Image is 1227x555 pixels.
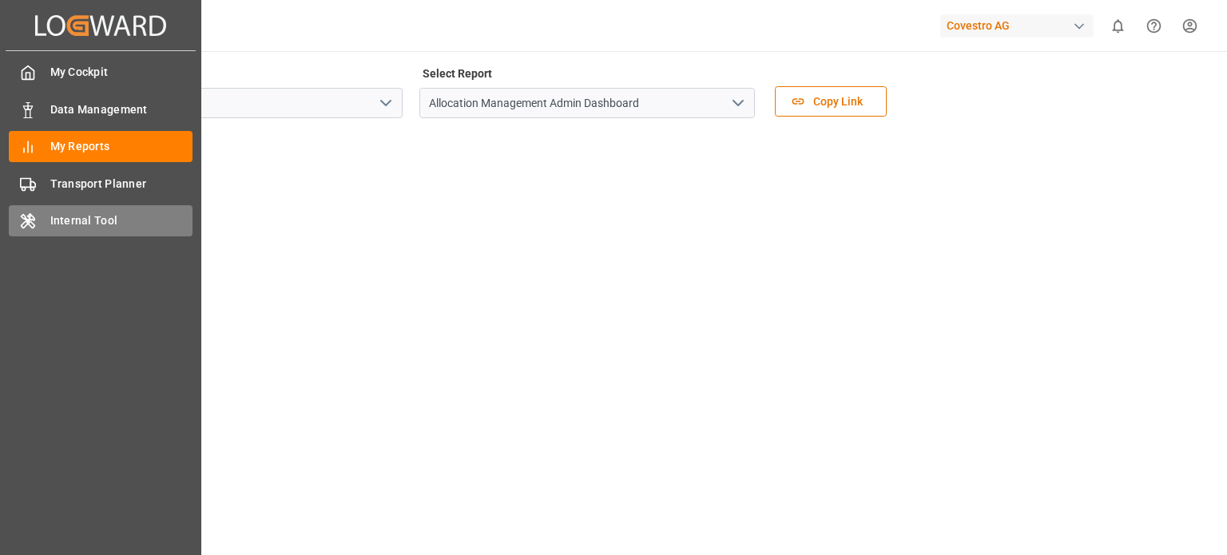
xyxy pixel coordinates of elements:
span: Data Management [50,101,193,118]
input: Type to search/select [419,88,755,118]
span: Copy Link [805,93,871,110]
label: Select Report [419,62,494,85]
a: My Cockpit [9,57,193,88]
button: Covestro AG [940,10,1100,41]
button: open menu [725,91,749,116]
span: My Cockpit [50,64,193,81]
a: Data Management [9,93,193,125]
span: Transport Planner [50,176,193,192]
a: Transport Planner [9,168,193,199]
button: Copy Link [775,86,887,117]
a: My Reports [9,131,193,162]
span: My Reports [50,138,193,155]
button: show 0 new notifications [1100,8,1136,44]
button: Help Center [1136,8,1172,44]
div: Covestro AG [940,14,1094,38]
button: open menu [373,91,397,116]
input: Type to search/select [67,88,403,118]
span: Internal Tool [50,212,193,229]
a: Internal Tool [9,205,193,236]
